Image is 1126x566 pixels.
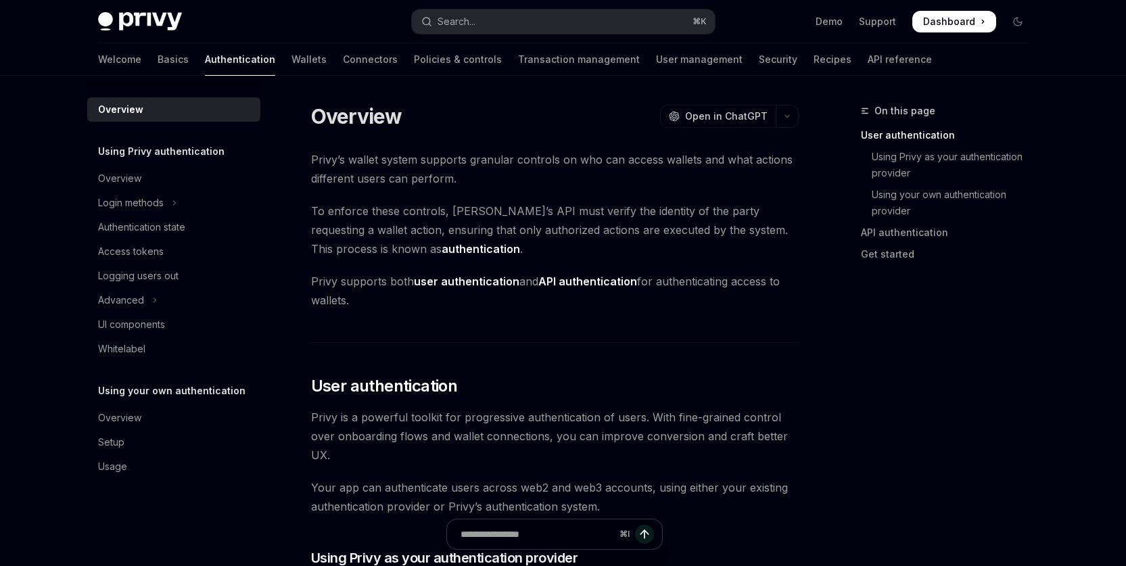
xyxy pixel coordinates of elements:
div: Overview [98,170,141,187]
span: Privy supports both and for authenticating access to wallets. [311,272,799,310]
button: Toggle Advanced section [87,288,260,312]
div: Whitelabel [98,341,145,357]
a: Setup [87,430,260,454]
div: Overview [98,410,141,426]
button: Open in ChatGPT [660,105,776,128]
div: Overview [98,101,143,118]
div: Usage [98,458,127,475]
div: UI components [98,316,165,333]
span: ⌘ K [693,16,707,27]
a: Using your own authentication provider [861,184,1039,222]
div: Setup [98,434,124,450]
button: Open search [412,9,715,34]
div: Access tokens [98,243,164,260]
a: Overview [87,166,260,191]
a: Whitelabel [87,337,260,361]
h5: Using your own authentication [98,383,245,399]
a: Overview [87,97,260,122]
a: Security [759,43,797,76]
strong: authentication [442,242,520,256]
img: dark logo [98,12,182,31]
a: Transaction management [518,43,640,76]
h1: Overview [311,104,402,128]
strong: user authentication [414,275,519,288]
span: User authentication [311,375,458,397]
div: Logging users out [98,268,179,284]
a: Connectors [343,43,398,76]
a: UI components [87,312,260,337]
a: User management [656,43,743,76]
input: Ask a question... [461,519,614,549]
button: Toggle dark mode [1007,11,1029,32]
div: Authentication state [98,219,185,235]
button: Send message [635,525,654,544]
a: Logging users out [87,264,260,288]
a: Recipes [814,43,851,76]
strong: API authentication [538,275,637,288]
span: To enforce these controls, [PERSON_NAME]’s API must verify the identity of the party requesting a... [311,202,799,258]
a: Support [859,15,896,28]
a: Authentication [205,43,275,76]
a: Welcome [98,43,141,76]
a: Authentication state [87,215,260,239]
a: Get started [861,243,1039,265]
a: Wallets [291,43,327,76]
div: Search... [438,14,475,30]
span: On this page [874,103,935,119]
a: API authentication [861,222,1039,243]
a: Using Privy as your authentication provider [861,146,1039,184]
div: Login methods [98,195,164,211]
span: Open in ChatGPT [685,110,768,123]
a: User authentication [861,124,1039,146]
a: Demo [816,15,843,28]
a: API reference [868,43,932,76]
span: Privy’s wallet system supports granular controls on who can access wallets and what actions diffe... [311,150,799,188]
a: Access tokens [87,239,260,264]
button: Toggle Login methods section [87,191,260,215]
a: Overview [87,406,260,430]
span: Privy is a powerful toolkit for progressive authentication of users. With fine-grained control ov... [311,408,799,465]
a: Basics [158,43,189,76]
a: Dashboard [912,11,996,32]
span: Dashboard [923,15,975,28]
a: Usage [87,454,260,479]
h5: Using Privy authentication [98,143,225,160]
span: Your app can authenticate users across web2 and web3 accounts, using either your existing authent... [311,478,799,516]
a: Policies & controls [414,43,502,76]
div: Advanced [98,292,144,308]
